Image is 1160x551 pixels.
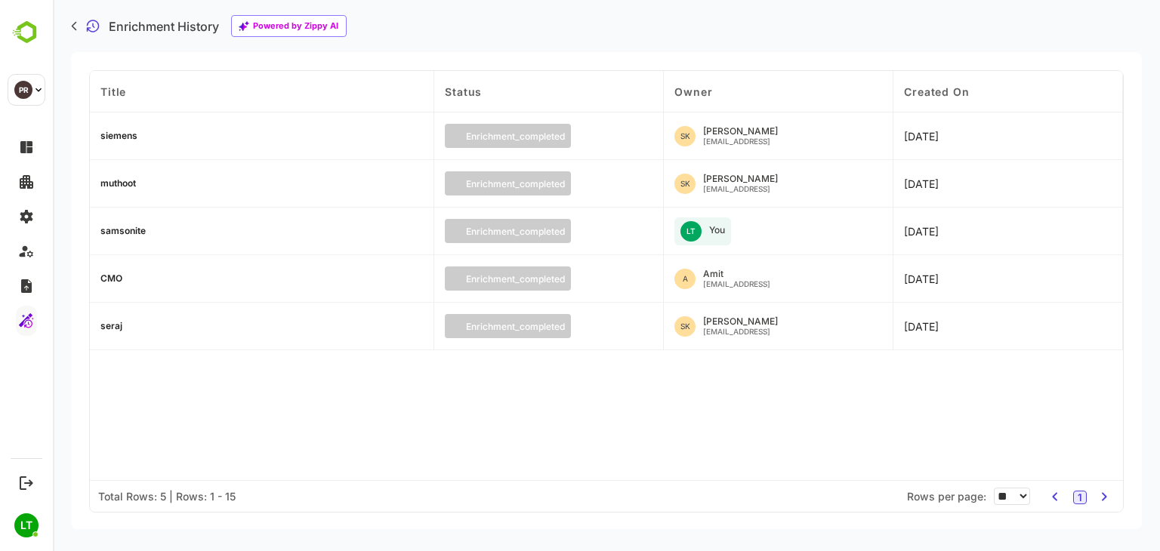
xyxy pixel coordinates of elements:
[904,177,939,190] span: 2025-10-06
[253,23,338,29] div: Powered by Zippy AI
[674,174,778,194] div: seraj khan
[674,126,778,146] div: seraj khan
[100,226,146,235] div: samsonite
[904,130,939,143] span: 2025-10-06
[466,226,565,237] p: enrichment_completed
[674,269,696,289] div: A
[680,221,702,242] div: LT
[466,321,565,332] p: enrichment_completed
[703,137,778,145] div: [EMAIL_ADDRESS]
[674,316,778,337] div: seraj khan
[100,322,122,331] div: seraj
[674,316,696,337] div: SK
[703,269,770,279] div: Amit
[703,185,778,192] div: [EMAIL_ADDRESS]
[904,272,939,285] span: 2025-10-06
[8,18,46,47] img: BambooboxLogoMark.f1c84d78b4c51b1a7b5f700c9845e183.svg
[904,85,969,98] span: Created On
[703,280,770,288] div: [EMAIL_ADDRESS]
[1073,491,1087,504] button: 1
[674,269,770,289] div: Amit
[466,273,565,285] p: enrichment_completed
[674,217,731,245] div: You
[100,131,137,140] div: siemens
[703,317,778,326] div: [PERSON_NAME]
[98,490,236,503] div: Total Rows: 5 | Rows: 1 - 15
[100,85,126,98] span: Title
[703,127,778,136] div: [PERSON_NAME]
[14,81,32,99] div: PR
[674,126,696,146] div: SK
[100,274,122,283] div: CMO
[709,226,725,235] div: You
[445,85,482,98] span: Status
[907,490,986,503] span: Rows per page:
[904,225,939,238] span: 2025-10-06
[100,179,136,188] div: muthoot
[904,320,939,333] span: 2025-10-06
[466,178,565,189] p: enrichment_completed
[466,131,565,142] p: enrichment_completed
[703,174,778,183] div: [PERSON_NAME]
[14,513,39,537] div: LT
[109,20,219,32] div: Enrichment History
[16,473,36,493] button: Logout
[674,174,696,194] div: SK
[674,85,712,98] span: Owner
[703,328,778,335] div: [EMAIL_ADDRESS]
